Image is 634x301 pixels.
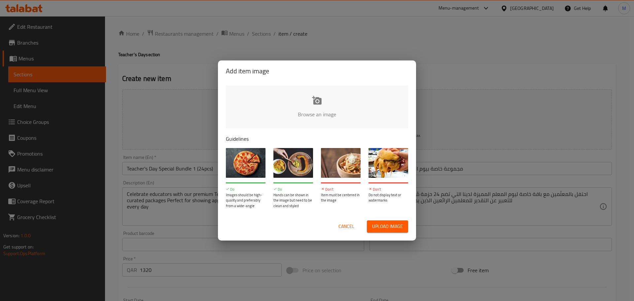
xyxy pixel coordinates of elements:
[273,187,313,192] p: Do
[273,148,313,178] img: guide-img-2@3x.jpg
[226,192,265,209] p: Images should be high-quality and preferably from a wide-angle
[367,220,408,233] button: Upload image
[226,187,265,192] p: Do
[369,148,408,178] img: guide-img-4@3x.jpg
[372,222,403,231] span: Upload image
[321,187,361,192] p: Don't
[321,192,361,203] p: Item must be centered in the image
[226,148,265,178] img: guide-img-1@3x.jpg
[338,222,354,231] span: Cancel
[336,220,357,233] button: Cancel
[321,148,361,178] img: guide-img-3@3x.jpg
[369,192,408,203] p: Do not display text or watermarks
[273,192,313,209] p: Hands can be shown in the image but need to be clean and styled
[226,66,408,76] h2: Add item image
[369,187,408,192] p: Don't
[226,135,408,143] p: Guidelines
